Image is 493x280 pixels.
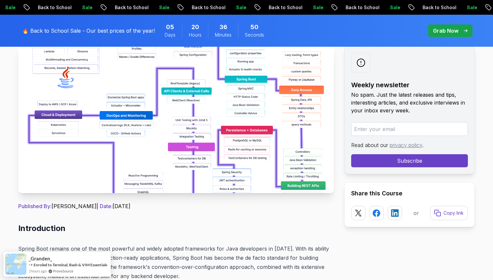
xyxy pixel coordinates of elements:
[443,210,464,216] p: Copy link
[110,4,154,11] p: Back to School
[413,209,419,217] p: or
[245,32,264,38] span: Seconds
[340,4,385,11] p: Back to School
[219,23,227,32] span: 36 Minutes
[100,203,112,209] span: Date:
[430,206,468,220] button: Copy link
[187,4,231,11] p: Back to School
[351,154,468,167] button: Subscribe
[385,4,406,11] p: Sale
[5,254,26,275] img: provesource social proof notification image
[351,91,468,114] p: No spam. Just the latest releases and tips, interesting articles, and exclusive interviews in you...
[263,4,308,11] p: Back to School
[18,223,334,234] h2: Introduction
[18,46,334,193] img: Spring Boot Roadmap 2025: The Complete Guide for Backend Developers thumbnail
[231,4,252,11] p: Sale
[34,262,107,267] a: Enroled to Terminal, Bash & VIM Essentials
[250,23,259,32] span: 50 Seconds
[462,4,483,11] p: Sale
[29,268,47,274] span: 3 hours ago
[189,32,202,38] span: Hours
[165,32,175,38] span: Days
[351,80,468,90] h2: Weekly newsletter
[417,4,462,11] p: Back to School
[29,262,33,267] span: ->
[351,141,468,149] p: Read about our .
[33,4,77,11] p: Back to School
[166,23,174,32] span: 5 Days
[215,32,232,38] span: Minutes
[154,4,175,11] p: Sale
[433,27,458,35] p: Grab Now
[390,142,422,148] a: privacy policy
[22,27,155,35] p: 🔥 Back to School Sale - Our best prices of the year!
[351,189,468,198] h2: Share this Course
[18,203,52,209] span: Published By:
[18,202,334,210] p: [PERSON_NAME] | [DATE]
[29,256,52,261] span: _Granden_
[308,4,329,11] p: Sale
[77,4,98,11] p: Sale
[351,122,468,136] input: Enter your email
[53,268,73,274] a: ProveSource
[191,23,199,32] span: 20 Hours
